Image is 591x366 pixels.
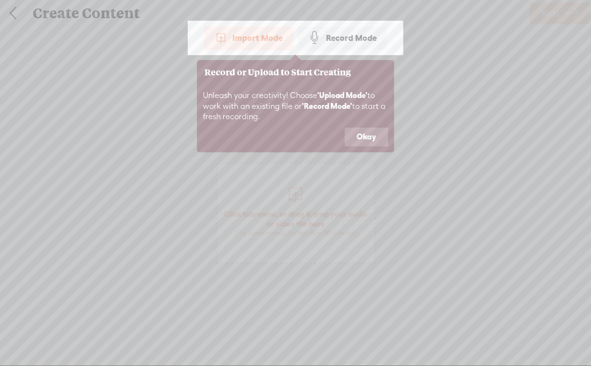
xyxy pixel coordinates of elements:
[298,26,387,50] div: Record Mode
[302,101,352,110] b: 'Record Mode'
[345,128,388,146] button: Okay
[204,26,293,50] div: Import Mode
[204,67,387,77] h3: Record or Upload to Start Creating
[317,91,367,100] b: 'Upload Mode'
[197,84,394,128] div: Unleash your creativity! Choose to work with an existing file or to start a fresh recording.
